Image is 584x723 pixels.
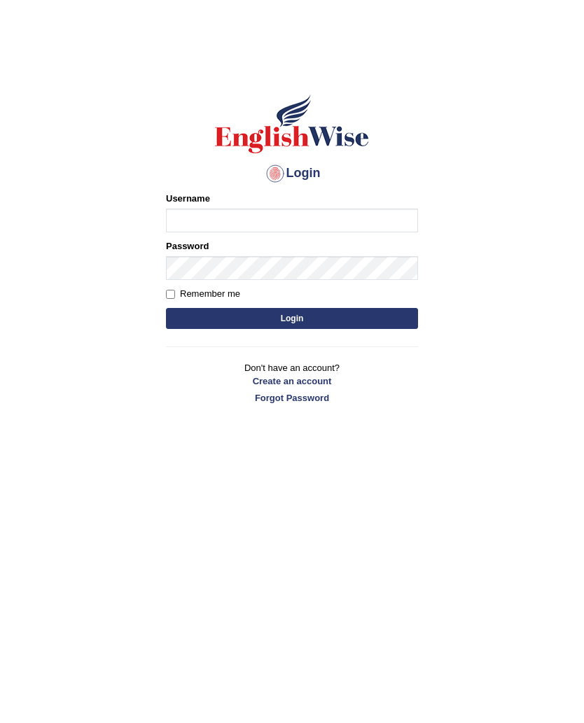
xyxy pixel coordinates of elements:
label: Username [166,192,210,205]
label: Password [166,239,209,253]
label: Remember me [166,287,240,301]
input: Remember me [166,290,175,299]
a: Forgot Password [166,391,418,405]
a: Create an account [166,374,418,388]
h4: Login [166,162,418,185]
p: Don't have an account? [166,361,418,405]
button: Login [166,308,418,329]
img: Logo of English Wise sign in for intelligent practice with AI [212,92,372,155]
